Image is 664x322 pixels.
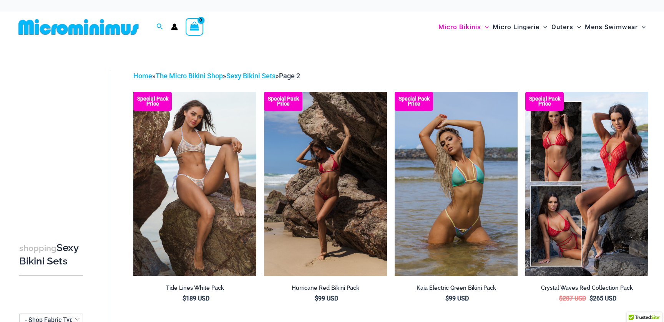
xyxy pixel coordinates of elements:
a: Account icon link [171,23,178,30]
a: Hurricane Red Bikini Pack [264,284,387,294]
bdi: 265 USD [589,295,616,302]
a: Kaia Electric Green Bikini Pack [395,284,518,294]
a: Tide Lines White Pack [133,284,256,294]
span: $ [315,295,318,302]
h2: Hurricane Red Bikini Pack [264,284,387,292]
span: Menu Toggle [481,17,489,37]
a: Kaia Electric Green 305 Top 445 Thong 04 Kaia Electric Green 305 Top 445 Thong 05Kaia Electric Gr... [395,92,518,276]
img: Hurricane Red 3277 Tri Top 4277 Thong Bottom 05 [264,92,387,276]
b: Special Pack Price [525,96,564,106]
h3: Sexy Bikini Sets [19,241,83,268]
h2: Kaia Electric Green Bikini Pack [395,284,518,292]
span: Page 2 [279,72,300,80]
a: Search icon link [156,22,163,32]
a: Home [133,72,152,80]
b: Special Pack Price [264,96,302,106]
span: Menu Toggle [539,17,547,37]
a: Micro LingerieMenu ToggleMenu Toggle [491,15,549,39]
bdi: 99 USD [315,295,338,302]
bdi: 99 USD [445,295,469,302]
img: Tide Lines White 350 Halter Top 470 Thong 05 [133,92,256,276]
span: $ [559,295,563,302]
iframe: TrustedSite Certified [19,64,88,218]
span: $ [183,295,186,302]
a: OutersMenu ToggleMenu Toggle [549,15,583,39]
img: Kaia Electric Green 305 Top 445 Thong 04 [395,92,518,276]
span: $ [445,295,449,302]
span: » » » [133,72,300,80]
span: Mens Swimwear [585,17,638,37]
span: Menu Toggle [638,17,646,37]
span: Menu Toggle [573,17,581,37]
span: $ [589,295,593,302]
b: Special Pack Price [395,96,433,106]
h2: Tide Lines White Pack [133,284,256,292]
h2: Crystal Waves Red Collection Pack [525,284,648,292]
a: View Shopping Cart, empty [186,18,203,36]
a: Micro BikinisMenu ToggleMenu Toggle [437,15,491,39]
a: The Micro Bikini Shop [156,72,223,80]
span: Outers [551,17,573,37]
span: shopping [19,243,56,253]
a: Tide Lines White 350 Halter Top 470 Thong 05 Tide Lines White 350 Halter Top 470 Thong 03Tide Lin... [133,92,256,276]
a: Sexy Bikini Sets [226,72,276,80]
bdi: 287 USD [559,295,586,302]
a: Crystal Waves Red Collection Pack [525,284,648,294]
a: Mens SwimwearMenu ToggleMenu Toggle [583,15,647,39]
a: Hurricane Red 3277 Tri Top 4277 Thong Bottom 05 Hurricane Red 3277 Tri Top 4277 Thong Bottom 06Hu... [264,92,387,276]
span: Micro Bikinis [438,17,481,37]
img: Collection Pack [525,92,648,276]
span: Micro Lingerie [493,17,539,37]
b: Special Pack Price [133,96,172,106]
bdi: 189 USD [183,295,209,302]
nav: Site Navigation [435,14,649,40]
a: Collection Pack Crystal Waves 305 Tri Top 4149 Thong 01Crystal Waves 305 Tri Top 4149 Thong 01 [525,92,648,276]
img: MM SHOP LOGO FLAT [15,18,142,36]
